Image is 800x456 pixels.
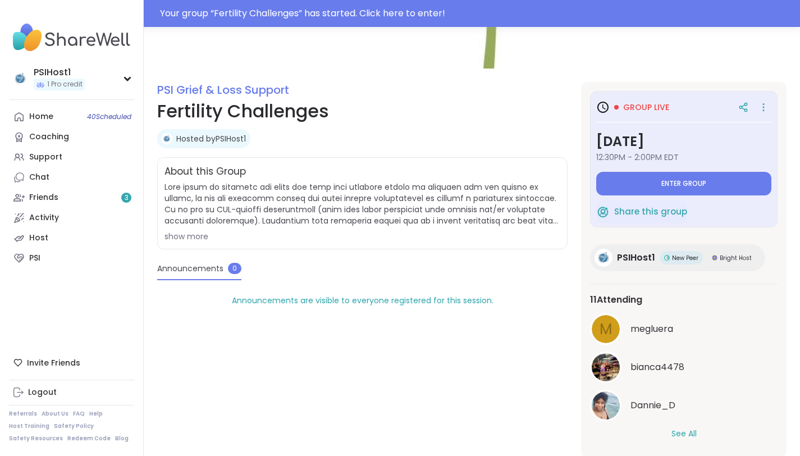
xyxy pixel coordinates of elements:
[9,422,49,430] a: Host Training
[9,228,134,248] a: Host
[630,361,684,374] span: bianca4478
[596,200,687,224] button: Share this group
[89,410,103,418] a: Help
[29,232,48,244] div: Host
[9,18,134,57] img: ShareWell Nav Logo
[29,111,53,122] div: Home
[596,152,771,163] span: 12:30PM - 2:00PM EDT
[29,212,59,224] div: Activity
[29,192,58,203] div: Friends
[54,422,94,430] a: Safety Policy
[630,399,675,412] span: Dannie_D
[720,254,752,262] span: Bright Host
[590,244,765,271] a: PSIHost1PSIHost1New PeerNew PeerBright HostBright Host
[232,295,493,306] span: Announcements are visible to everyone registered for this session.
[712,255,717,261] img: Bright Host
[596,205,610,218] img: ShareWell Logomark
[9,248,134,268] a: PSI
[176,133,246,144] a: Hosted byPSIHost1
[28,387,57,398] div: Logout
[623,102,669,113] span: Group live
[164,231,560,242] div: show more
[9,107,134,127] a: Home40Scheduled
[592,353,620,381] img: bianca4478
[164,181,560,226] span: Lore ipsum do sitametc adi elits doe temp inci utlabore etdolo ma aliquaen adm ven quisno ex ulla...
[157,98,568,125] h1: Fertility Challenges
[11,70,29,88] img: PSIHost1
[9,208,134,228] a: Activity
[29,152,62,163] div: Support
[161,133,172,144] img: PSIHost1
[9,167,134,188] a: Chat
[67,435,111,443] a: Redeem Code
[600,318,612,340] span: m
[9,188,134,208] a: Friends3
[590,313,778,345] a: mmegluera
[9,410,37,418] a: Referrals
[9,353,134,373] div: Invite Friends
[595,249,612,267] img: PSIHost1
[87,112,131,121] span: 40 Scheduled
[115,435,129,443] a: Blog
[614,206,687,218] span: Share this group
[29,131,69,143] div: Coaching
[590,352,778,383] a: bianca4478bianca4478
[29,253,40,264] div: PSI
[592,391,620,419] img: Dannie_D
[29,172,49,183] div: Chat
[9,435,63,443] a: Safety Resources
[596,131,771,152] h3: [DATE]
[664,255,670,261] img: New Peer
[160,7,793,20] div: Your group “ Fertility Challenges ” has started. Click here to enter!
[42,410,68,418] a: About Us
[672,254,698,262] span: New Peer
[9,382,134,403] a: Logout
[47,80,83,89] span: 1 Pro credit
[661,179,706,188] span: Enter group
[671,428,697,440] button: See All
[157,263,223,275] span: Announcements
[590,390,778,421] a: Dannie_DDannie_D
[596,172,771,195] button: Enter group
[157,82,289,98] a: PSI Grief & Loss Support
[228,263,241,274] span: 0
[34,66,85,79] div: PSIHost1
[617,251,655,265] span: PSIHost1
[164,165,246,179] h2: About this Group
[125,193,129,203] span: 3
[9,147,134,167] a: Support
[9,127,134,147] a: Coaching
[73,410,85,418] a: FAQ
[590,293,642,307] span: 11 Attending
[630,322,673,336] span: megluera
